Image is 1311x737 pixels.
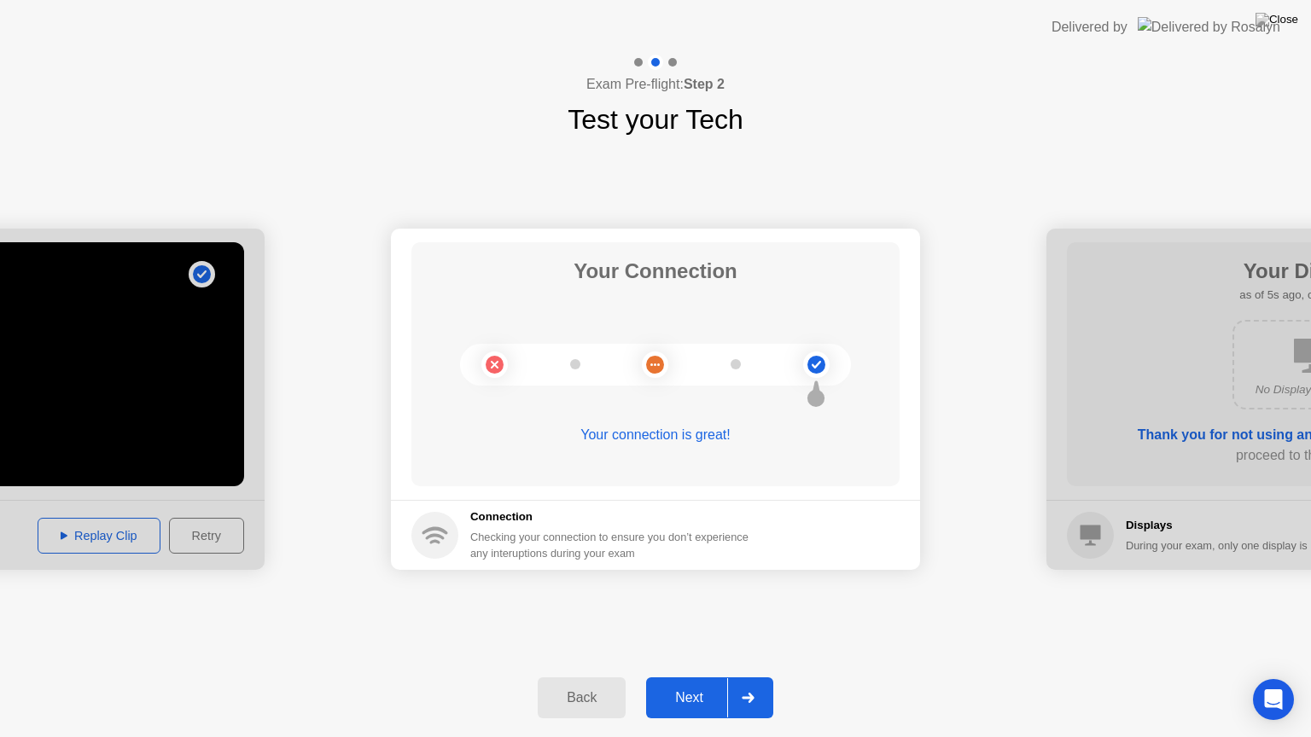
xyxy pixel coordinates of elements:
img: Delivered by Rosalyn [1138,17,1280,37]
div: Delivered by [1052,17,1127,38]
h1: Your Connection [574,256,737,287]
div: Your connection is great! [411,425,900,445]
h5: Connection [470,508,759,525]
div: Back [543,690,621,705]
div: Open Intercom Messenger [1253,679,1294,720]
div: Checking your connection to ensure you don’t experience any interuptions during your exam [470,529,759,561]
button: Next [646,677,773,718]
button: Back [538,677,626,718]
h4: Exam Pre-flight: [586,74,725,95]
img: Close [1256,13,1298,26]
b: Step 2 [684,77,725,91]
h1: Test your Tech [568,99,743,140]
div: Next [651,690,727,705]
